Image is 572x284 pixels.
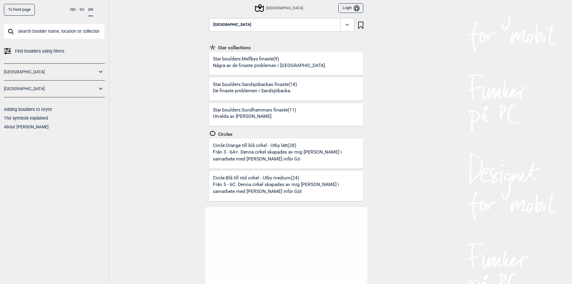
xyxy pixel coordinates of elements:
[80,4,84,16] button: SV
[15,47,64,56] span: Find boulders using filters
[209,139,363,169] a: Circle:Orange till blå cirkel - Utby lätt(28)Från 3 - 6A+. Denna cirkel skapades av mig [PERSON_N...
[213,149,362,163] p: Från 3 - 6A+. Denna cirkel skapades av mig [PERSON_NAME] i samarbete med [PERSON_NAME] inför Gö
[213,107,296,126] div: Star boulders: Sundhammars finaste (11)
[213,81,297,101] div: Star boulders: Sandsjöbackas finaste (18)
[70,4,76,16] button: NO
[213,142,363,169] div: Circle: Orange till blå cirkel - Utby lätt (28)
[209,78,363,101] a: Star boulders:Sandsjöbackas finaste(18)De finaste problemen i Sandsjöbacka.
[4,4,35,16] a: To front page
[4,68,97,76] a: [GEOGRAPHIC_DATA]
[213,175,363,201] div: Circle: Blå till röd cirkel - Utby medium (24)
[216,45,251,51] span: Star collections
[213,62,326,69] p: Några av de finaste problemen i [GEOGRAPHIC_DATA].
[216,131,233,137] span: Circles
[209,52,363,75] a: Star boulders:Mellbys finaste(9)Några av de finaste problemen i [GEOGRAPHIC_DATA].
[213,56,328,75] div: Star boulders: Mellbys finaste (9)
[213,87,295,94] p: De finaste problemen i Sandsjöbacka.
[213,113,294,120] p: Utvalda av [PERSON_NAME].
[88,4,93,16] button: EN
[4,47,105,56] a: Find boulders using filters
[338,3,363,13] button: Login
[4,124,49,129] a: About [PERSON_NAME]
[209,103,363,126] a: Star boulders:Sundhammars finaste(11)Utvalda av [PERSON_NAME].
[256,5,303,12] div: [GEOGRAPHIC_DATA]
[4,116,48,121] a: The symbols explained
[4,23,105,39] input: Search boulder name, location or collection
[4,107,52,112] a: Adding boulders to Gryttr
[209,18,354,32] button: [GEOGRAPHIC_DATA]
[213,23,251,27] span: [GEOGRAPHIC_DATA]
[4,84,97,93] a: [GEOGRAPHIC_DATA]
[213,181,362,195] p: Från 5 - 6C. Denna cirkel skapades av mig [PERSON_NAME] i samarbete med [PERSON_NAME] inför Göt
[209,171,363,201] a: Circle:Blå till röd cirkel - Utby medium(24)Från 5 - 6C. Denna cirkel skapades av mig [PERSON_NAM...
